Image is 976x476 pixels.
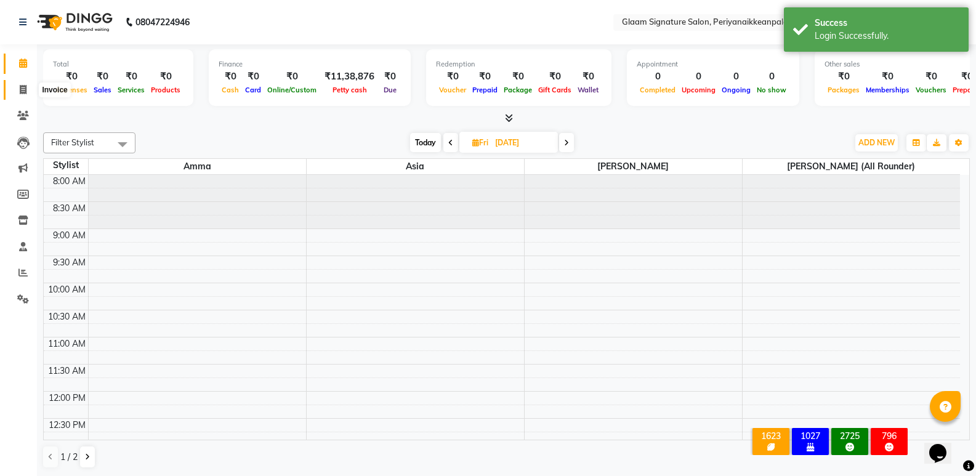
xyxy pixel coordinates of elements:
[219,59,401,70] div: Finance
[855,134,898,151] button: ADD NEW
[379,70,401,84] div: ₹0
[46,283,88,296] div: 10:00 AM
[637,86,679,94] span: Completed
[46,365,88,377] div: 11:30 AM
[320,70,379,84] div: ₹11,38,876
[436,59,602,70] div: Redemption
[913,70,950,84] div: ₹0
[242,86,264,94] span: Card
[575,86,602,94] span: Wallet
[873,430,905,442] div: 796
[242,70,264,84] div: ₹0
[755,430,787,442] div: 1623
[264,70,320,84] div: ₹0
[469,138,491,147] span: Fri
[381,86,400,94] span: Due
[50,229,88,242] div: 9:00 AM
[637,59,789,70] div: Appointment
[264,86,320,94] span: Online/Custom
[46,310,88,323] div: 10:30 AM
[51,137,94,147] span: Filter Stylist
[815,30,959,42] div: Login Successfully.
[491,134,553,152] input: 2025-08-01
[637,70,679,84] div: 0
[863,86,913,94] span: Memberships
[719,70,754,84] div: 0
[754,70,789,84] div: 0
[535,70,575,84] div: ₹0
[679,86,719,94] span: Upcoming
[825,86,863,94] span: Packages
[115,86,148,94] span: Services
[501,70,535,84] div: ₹0
[329,86,370,94] span: Petty cash
[436,70,469,84] div: ₹0
[863,70,913,84] div: ₹0
[535,86,575,94] span: Gift Cards
[924,427,964,464] iframe: chat widget
[219,70,242,84] div: ₹0
[115,70,148,84] div: ₹0
[46,392,88,405] div: 12:00 PM
[719,86,754,94] span: Ongoing
[91,86,115,94] span: Sales
[815,17,959,30] div: Success
[46,337,88,350] div: 11:00 AM
[469,70,501,84] div: ₹0
[794,430,826,442] div: 1027
[575,70,602,84] div: ₹0
[501,86,535,94] span: Package
[89,159,306,174] span: Amma
[858,138,895,147] span: ADD NEW
[50,256,88,269] div: 9:30 AM
[53,59,184,70] div: Total
[410,133,441,152] span: Today
[913,86,950,94] span: Vouchers
[307,159,524,174] span: Asia
[135,5,190,39] b: 08047224946
[436,86,469,94] span: Voucher
[219,86,242,94] span: Cash
[60,451,78,464] span: 1 / 2
[50,202,88,215] div: 8:30 AM
[39,83,70,97] div: Invoice
[31,5,116,39] img: logo
[525,159,742,174] span: [PERSON_NAME]
[46,419,88,432] div: 12:30 PM
[834,430,866,442] div: 2725
[148,86,184,94] span: Products
[148,70,184,84] div: ₹0
[44,159,88,172] div: Stylist
[53,70,91,84] div: ₹0
[679,70,719,84] div: 0
[91,70,115,84] div: ₹0
[754,86,789,94] span: No show
[469,86,501,94] span: Prepaid
[743,159,961,174] span: [PERSON_NAME] (all rounder)
[50,175,88,188] div: 8:00 AM
[825,70,863,84] div: ₹0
